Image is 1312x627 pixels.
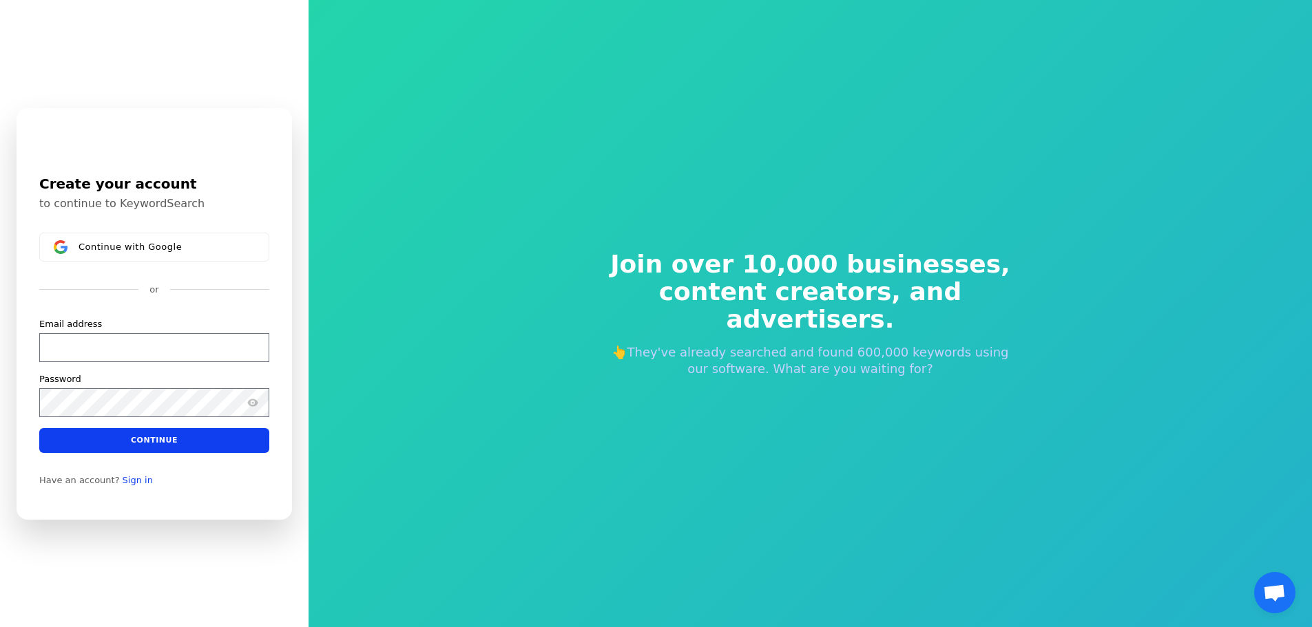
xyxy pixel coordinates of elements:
[601,278,1020,333] span: content creators, and advertisers.
[39,233,269,262] button: Sign in with GoogleContinue with Google
[39,372,81,385] label: Password
[1254,572,1295,613] a: Open chat
[123,474,153,485] a: Sign in
[244,394,261,410] button: Show password
[39,427,269,452] button: Continue
[79,241,182,252] span: Continue with Google
[39,317,102,330] label: Email address
[601,344,1020,377] p: 👆They've already searched and found 600,000 keywords using our software. What are you waiting for?
[601,251,1020,278] span: Join over 10,000 businesses,
[54,240,67,254] img: Sign in with Google
[39,173,269,194] h1: Create your account
[39,197,269,211] p: to continue to KeywordSearch
[39,474,120,485] span: Have an account?
[149,284,158,296] p: or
